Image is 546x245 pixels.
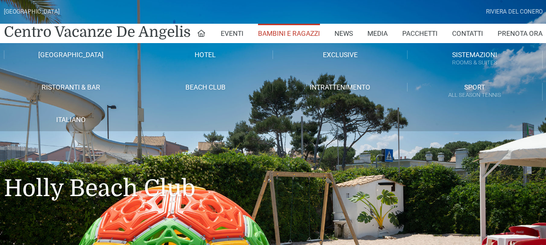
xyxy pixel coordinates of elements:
[273,50,408,59] a: Exclusive
[138,83,273,92] a: Beach Club
[221,24,243,43] a: Eventi
[138,50,273,59] a: Hotel
[498,24,543,43] a: Prenota Ora
[367,24,388,43] a: Media
[56,116,86,123] span: Italiano
[4,83,138,92] a: Ristoranti & Bar
[408,91,542,100] small: All Season Tennis
[258,24,320,43] a: Bambini e Ragazzi
[4,7,60,16] div: [GEOGRAPHIC_DATA]
[4,115,138,124] a: Italiano
[4,131,543,216] h1: Holly Beach Club
[4,50,138,59] a: [GEOGRAPHIC_DATA]
[334,24,353,43] a: News
[408,83,542,101] a: SportAll Season Tennis
[452,24,483,43] a: Contatti
[486,7,543,16] div: Riviera Del Conero
[402,24,438,43] a: Pacchetti
[273,83,408,92] a: Intrattenimento
[408,50,542,68] a: SistemazioniRooms & Suites
[4,22,191,42] a: Centro Vacanze De Angelis
[408,58,542,67] small: Rooms & Suites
